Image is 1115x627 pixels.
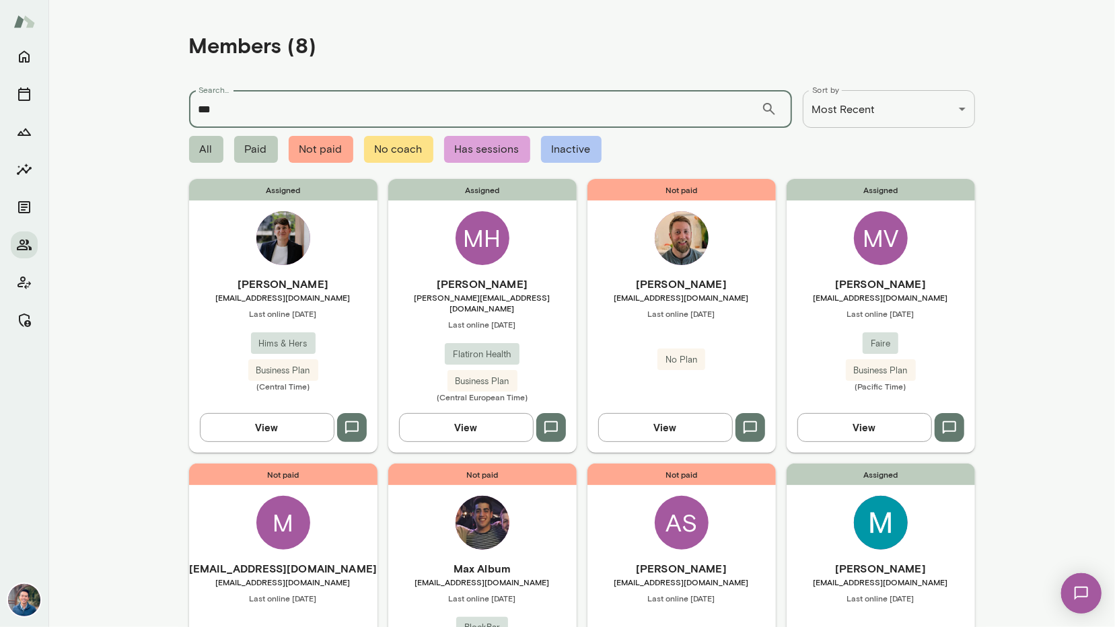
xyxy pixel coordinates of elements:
span: Faire [863,337,898,351]
button: Client app [11,269,38,296]
h6: Max Album [388,560,577,577]
div: Most Recent [803,90,975,128]
span: All [189,136,223,163]
span: [EMAIL_ADDRESS][DOMAIN_NAME] [587,577,776,587]
span: Last online [DATE] [189,593,377,603]
span: Business Plan [846,364,916,377]
label: Search... [199,84,229,96]
img: Maxime Dubreucq [256,211,310,265]
span: No Plan [657,353,705,367]
span: Paid [234,136,278,163]
button: View [399,413,534,441]
span: Last online [DATE] [388,593,577,603]
span: (Central Time) [189,381,377,392]
span: Flatiron Health [445,348,519,361]
button: View [200,413,334,441]
span: (Central European Time) [388,392,577,402]
span: Business Plan [447,375,517,388]
span: Last online [DATE] [787,593,975,603]
label: Sort by [812,84,840,96]
span: Inactive [541,136,602,163]
span: Assigned [787,464,975,485]
span: Assigned [189,179,377,200]
img: Max Miller [655,211,709,265]
h6: [PERSON_NAME] [388,276,577,292]
span: [EMAIL_ADDRESS][DOMAIN_NAME] [787,292,975,303]
button: View [598,413,733,441]
span: (Pacific Time) [787,381,975,392]
img: Max Album [456,496,509,550]
h6: [PERSON_NAME] [787,276,975,292]
div: AS [655,496,709,550]
h6: [PERSON_NAME] [787,560,975,577]
span: Assigned [388,179,577,200]
img: Max Miller [854,496,908,550]
span: [EMAIL_ADDRESS][DOMAIN_NAME] [189,577,377,587]
button: Growth Plan [11,118,38,145]
span: Last online [DATE] [587,308,776,319]
span: [PERSON_NAME][EMAIL_ADDRESS][DOMAIN_NAME] [388,292,577,313]
h6: [PERSON_NAME] [189,276,377,292]
span: Has sessions [444,136,530,163]
span: Last online [DATE] [189,308,377,319]
h6: [EMAIL_ADDRESS][DOMAIN_NAME] [189,560,377,577]
span: Not paid [189,464,377,485]
div: MH [456,211,509,265]
img: Alex Yu [8,584,40,616]
div: M [256,496,310,550]
button: Documents [11,194,38,221]
span: [EMAIL_ADDRESS][DOMAIN_NAME] [189,292,377,303]
span: [EMAIL_ADDRESS][DOMAIN_NAME] [787,577,975,587]
h6: [PERSON_NAME] [587,560,776,577]
img: Mento [13,9,35,34]
span: [EMAIL_ADDRESS][DOMAIN_NAME] [388,577,577,587]
span: Business Plan [248,364,318,377]
button: Insights [11,156,38,183]
span: Not paid [587,464,776,485]
h4: Members (8) [189,32,317,58]
button: Members [11,231,38,258]
span: Not paid [289,136,353,163]
span: No coach [364,136,433,163]
span: [EMAIL_ADDRESS][DOMAIN_NAME] [587,292,776,303]
button: Sessions [11,81,38,108]
span: Not paid [388,464,577,485]
span: Last online [DATE] [787,308,975,319]
button: Home [11,43,38,70]
span: Not paid [587,179,776,200]
span: Hims & Hers [251,337,316,351]
span: Assigned [787,179,975,200]
h6: [PERSON_NAME] [587,276,776,292]
span: Last online [DATE] [388,319,577,330]
div: MV [854,211,908,265]
button: Manage [11,307,38,334]
span: Last online [DATE] [587,593,776,603]
button: View [797,413,932,441]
